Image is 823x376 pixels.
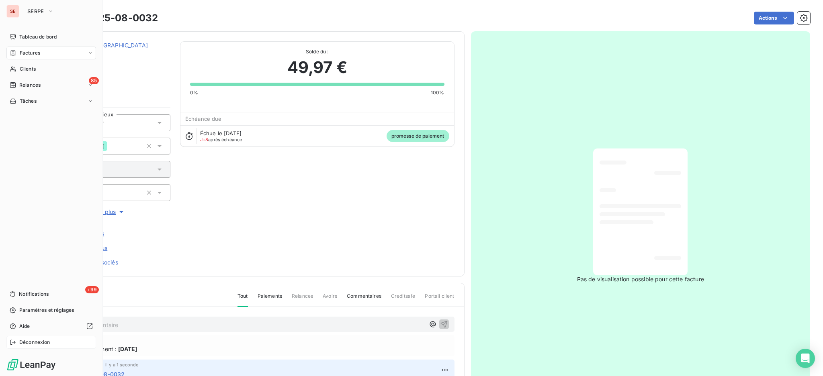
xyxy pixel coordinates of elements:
[85,286,99,293] span: +99
[287,55,347,79] span: 49,97 €
[237,293,248,307] span: Tout
[63,42,148,49] a: VILLE DE [GEOGRAPHIC_DATA]
[190,48,444,55] span: Solde dû :
[292,293,313,306] span: Relances
[425,293,454,306] span: Portail client
[200,137,208,142] span: J+8
[75,11,158,25] h3: 026-25-08-0032
[6,320,96,333] a: Aide
[431,89,444,96] span: 100%
[27,8,44,14] span: SERPE
[20,98,37,105] span: Tâches
[200,130,242,136] span: Échue le [DATE]
[6,5,19,18] div: SE
[347,293,381,306] span: Commentaires
[118,345,137,353] span: [DATE]
[19,339,50,346] span: Déconnexion
[754,12,794,24] button: Actions
[105,362,138,367] span: il y a 1 seconde
[19,323,30,330] span: Aide
[89,77,99,84] span: 85
[387,130,449,142] span: promesse de paiement
[185,116,222,122] span: Échéance due
[577,275,704,283] span: Pas de visualisation possible pour cette facture
[190,89,198,96] span: 0%
[19,81,41,89] span: Relances
[19,33,57,41] span: Tableau de bord
[49,207,170,216] button: Voir plus
[796,349,815,368] div: Open Intercom Messenger
[323,293,337,306] span: Avoirs
[20,65,36,73] span: Clients
[63,51,170,57] span: 41VALENCE
[93,208,125,216] span: Voir plus
[20,49,40,57] span: Factures
[19,291,49,298] span: Notifications
[258,293,282,306] span: Paiements
[200,137,242,142] span: après échéance
[19,307,74,314] span: Paramètres et réglages
[6,358,56,371] img: Logo LeanPay
[391,293,416,306] span: Creditsafe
